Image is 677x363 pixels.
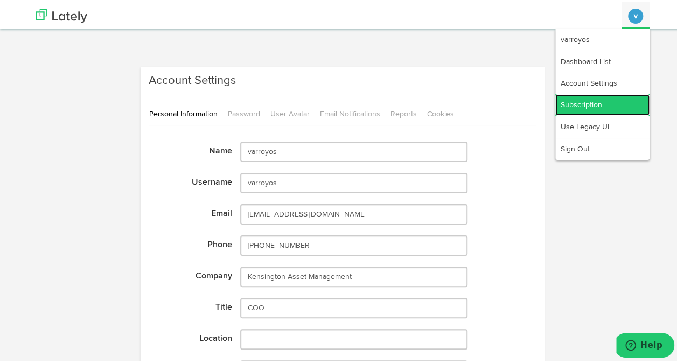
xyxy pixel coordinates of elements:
a: Reports [390,101,425,123]
label: Company [141,264,232,281]
a: Cookies [427,101,463,123]
a: Subscription [555,92,650,114]
label: Phone [141,233,232,249]
label: Name [141,139,232,156]
a: Personal Information [149,101,226,123]
a: varroyos [555,27,650,48]
input: Email [240,202,467,222]
label: Username [141,171,232,187]
img: logo_lately_bg_light.svg [36,7,87,21]
label: Title [141,296,232,312]
h3: Account Settings [149,70,536,87]
a: Sign Out [555,136,650,158]
input: Title [240,296,467,316]
a: Use Legacy UI [555,114,650,136]
a: Email Notifications [319,101,389,123]
label: Email [141,202,232,218]
button: v [628,6,643,22]
a: User Avatar [270,101,318,123]
iframe: Opens a widget where you can find more information [616,331,674,358]
a: Password [227,101,269,123]
label: Location [141,327,232,343]
input: Company [240,264,467,285]
a: Account Settings [555,71,650,92]
input: (___) ___-____ [240,233,467,254]
a: Dashboard List [555,49,650,71]
input: First Name Last Name [240,139,467,160]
